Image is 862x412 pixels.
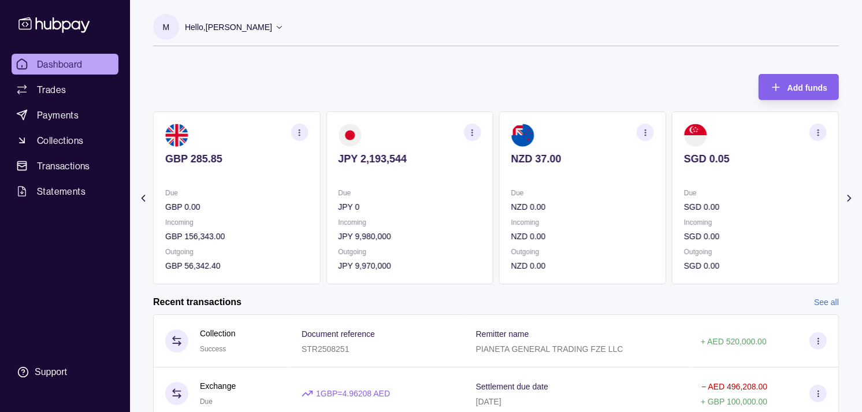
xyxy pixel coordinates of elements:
span: Success [200,345,226,353]
p: Incoming [338,216,481,229]
a: Dashboard [12,54,118,75]
p: SGD 0.05 [684,153,827,165]
p: PIANETA GENERAL TRADING FZE LLC [476,344,623,354]
p: Outgoing [165,246,308,258]
p: Outgoing [338,246,481,258]
a: Support [12,360,118,384]
p: NZD 0.00 [511,201,654,213]
p: SGD 0.00 [684,201,827,213]
p: Outgoing [511,246,654,258]
a: See all [814,296,839,309]
img: nz [511,124,534,147]
p: STR2508251 [302,344,350,354]
img: sg [684,124,707,147]
span: Dashboard [37,57,83,71]
p: Hello, [PERSON_NAME] [185,21,272,34]
p: NZD 0.00 [511,259,654,272]
span: Collections [37,133,83,147]
span: Statements [37,184,86,198]
p: Incoming [511,216,654,229]
img: jp [338,124,361,147]
span: Due [200,398,213,406]
p: SGD 0.00 [684,259,827,272]
p: GBP 56,342.40 [165,259,308,272]
p: Due [511,187,654,199]
p: Incoming [165,216,308,229]
span: Transactions [37,159,90,173]
p: Settlement due date [476,382,548,391]
p: NZD 0.00 [511,230,654,243]
a: Statements [12,181,118,202]
p: M [163,21,170,34]
p: 1 GBP = 4.96208 AED [316,387,390,400]
p: Incoming [684,216,827,229]
p: JPY 9,970,000 [338,259,481,272]
a: Trades [12,79,118,100]
p: Due [338,187,481,199]
a: Transactions [12,155,118,176]
div: Support [35,366,67,378]
p: GBP 285.85 [165,153,308,165]
span: Add funds [787,83,827,92]
p: Remitter name [476,329,529,339]
p: Collection [200,327,235,340]
p: JPY 2,193,544 [338,153,481,165]
p: JPY 0 [338,201,481,213]
span: Payments [37,108,79,122]
p: GBP 0.00 [165,201,308,213]
p: [DATE] [476,397,501,406]
p: Document reference [302,329,375,339]
img: gb [165,124,188,147]
a: Payments [12,105,118,125]
p: Exchange [200,380,236,392]
p: NZD 37.00 [511,153,654,165]
p: Outgoing [684,246,827,258]
p: JPY 9,980,000 [338,230,481,243]
p: Due [165,187,308,199]
p: Due [684,187,827,199]
button: Add funds [759,74,839,100]
p: GBP 156,343.00 [165,230,308,243]
p: + GBP 100,000.00 [701,397,767,406]
p: + AED 520,000.00 [701,337,767,346]
h2: Recent transactions [153,296,241,309]
span: Trades [37,83,66,96]
a: Collections [12,130,118,151]
p: SGD 0.00 [684,230,827,243]
p: − AED 496,208.00 [701,382,767,391]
